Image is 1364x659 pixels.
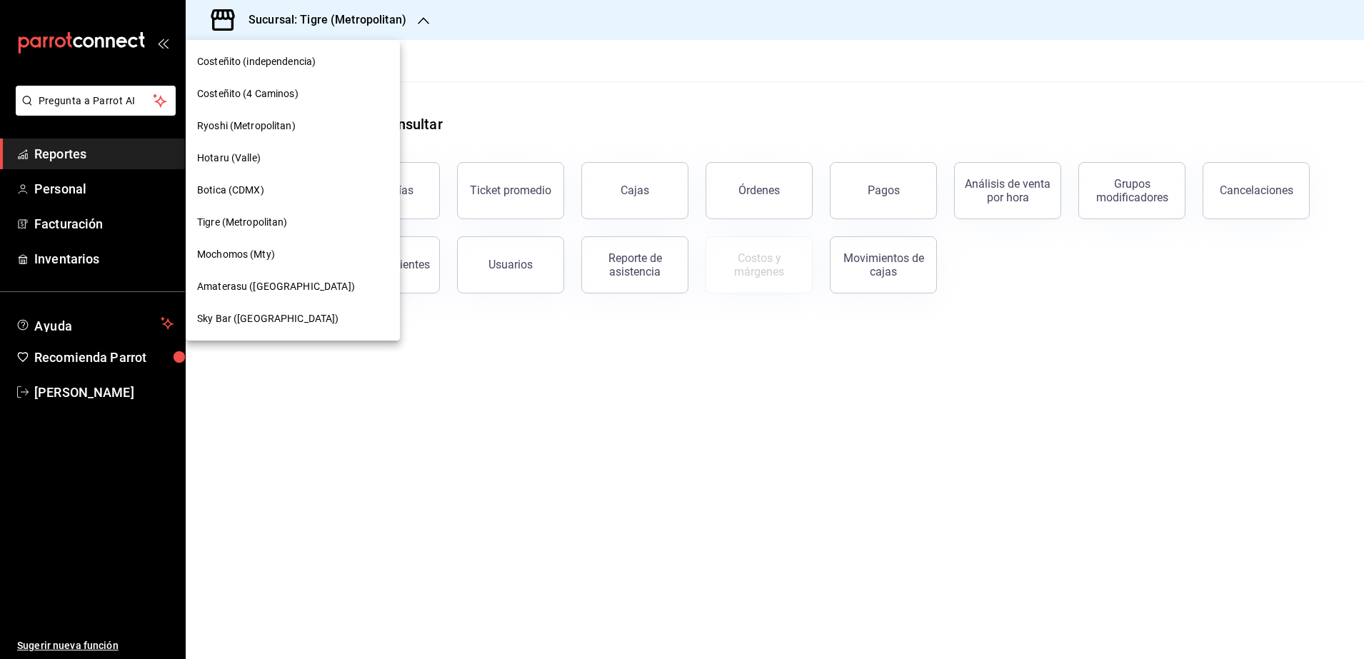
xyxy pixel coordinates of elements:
div: Mochomos (Mty) [186,238,400,271]
span: Costeñito (4 Caminos) [197,86,299,101]
div: Costeñito (independencia) [186,46,400,78]
div: Hotaru (Valle) [186,142,400,174]
div: Tigre (Metropolitan) [186,206,400,238]
span: Amaterasu ([GEOGRAPHIC_DATA]) [197,279,355,294]
div: Amaterasu ([GEOGRAPHIC_DATA]) [186,271,400,303]
span: Hotaru (Valle) [197,151,261,166]
span: Tigre (Metropolitan) [197,215,288,230]
span: Mochomos (Mty) [197,247,275,262]
div: Botica (CDMX) [186,174,400,206]
span: Botica (CDMX) [197,183,264,198]
span: Ryoshi (Metropolitan) [197,119,296,134]
div: Costeñito (4 Caminos) [186,78,400,110]
span: Sky Bar ([GEOGRAPHIC_DATA]) [197,311,339,326]
div: Ryoshi (Metropolitan) [186,110,400,142]
span: Costeñito (independencia) [197,54,316,69]
div: Sky Bar ([GEOGRAPHIC_DATA]) [186,303,400,335]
